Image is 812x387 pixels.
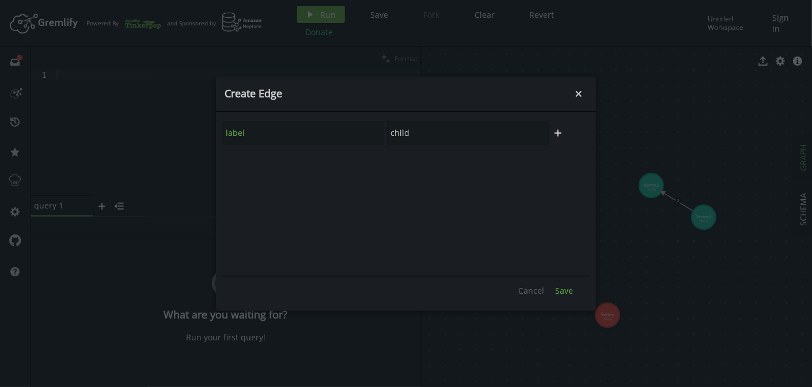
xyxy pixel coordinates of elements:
[513,282,550,299] button: Cancel
[518,285,544,296] span: Cancel
[222,121,384,145] input: Property Name
[549,282,579,299] button: Save
[570,85,587,103] button: Close
[225,87,570,100] h4: Create Edge
[555,285,573,296] span: Save
[387,121,549,145] input: Property Value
